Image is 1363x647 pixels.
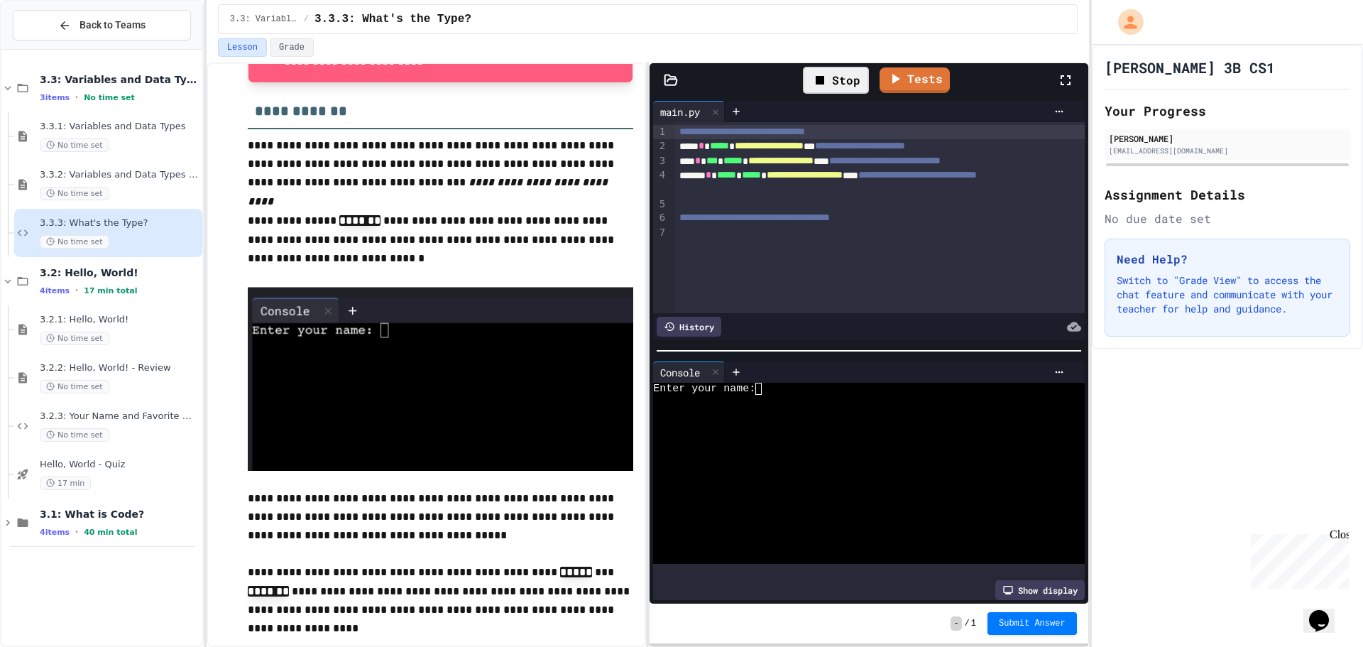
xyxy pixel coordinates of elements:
button: Submit Answer [987,612,1077,635]
div: main.py [653,104,707,119]
h3: Need Help? [1117,251,1338,268]
span: Hello, World - Quiz [40,459,199,471]
span: 3.3.2: Variables and Data Types - Review [40,169,199,181]
iframe: chat widget [1245,528,1349,589]
span: 3.2.2: Hello, World! - Review [40,362,199,374]
button: Grade [270,38,314,57]
div: 2 [653,139,667,153]
span: 3.3: Variables and Data Types [230,13,298,25]
span: 3.2.1: Hello, World! [40,314,199,326]
iframe: chat widget [1303,590,1349,633]
h1: [PERSON_NAME] 3B CS1 [1105,58,1275,77]
span: 3.3: Variables and Data Types [40,73,199,86]
span: 17 min [40,477,91,490]
div: History [657,317,721,337]
span: No time set [40,138,109,152]
div: [EMAIL_ADDRESS][DOMAIN_NAME] [1109,146,1346,156]
div: Stop [803,67,869,94]
span: • [75,92,78,103]
span: / [965,618,970,629]
span: No time set [40,428,109,442]
div: 1 [653,125,667,139]
span: No time set [84,93,135,102]
span: 3.1: What is Code? [40,508,199,521]
span: No time set [40,235,109,249]
div: Console [653,365,707,380]
div: 7 [653,226,667,240]
div: 3 [653,154,667,168]
div: main.py [653,101,725,122]
span: • [75,285,78,296]
span: 1 [971,618,976,629]
span: 3.3.3: What's the Type? [40,217,199,229]
span: No time set [40,380,109,393]
span: 17 min total [84,286,137,295]
span: 3.3.1: Variables and Data Types [40,121,199,133]
span: 3.3.3: What's the Type? [314,11,471,28]
span: 3.2.3: Your Name and Favorite Movie [40,411,199,423]
span: 3.2: Hello, World! [40,266,199,279]
div: 4 [653,168,667,197]
button: Lesson [218,38,267,57]
h2: Your Progress [1105,101,1350,121]
div: Chat with us now!Close [6,6,98,90]
span: Back to Teams [80,18,146,33]
span: Submit Answer [999,618,1066,629]
div: [PERSON_NAME] [1109,132,1346,145]
div: Console [653,361,725,383]
span: 4 items [40,286,70,295]
span: / [304,13,309,25]
p: Switch to "Grade View" to access the chat feature and communicate with your teacher for help and ... [1117,273,1338,316]
span: 4 items [40,528,70,537]
div: Show display [995,580,1085,600]
h2: Assignment Details [1105,185,1350,205]
span: • [75,526,78,538]
a: Tests [880,67,950,93]
button: Back to Teams [13,10,191,40]
div: My Account [1103,6,1147,38]
span: No time set [40,187,109,200]
div: 6 [653,211,667,225]
span: No time set [40,332,109,345]
span: 40 min total [84,528,137,537]
div: 5 [653,197,667,212]
span: - [951,616,961,631]
span: Enter your name: [653,383,755,395]
span: 3 items [40,93,70,102]
div: No due date set [1105,210,1350,227]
